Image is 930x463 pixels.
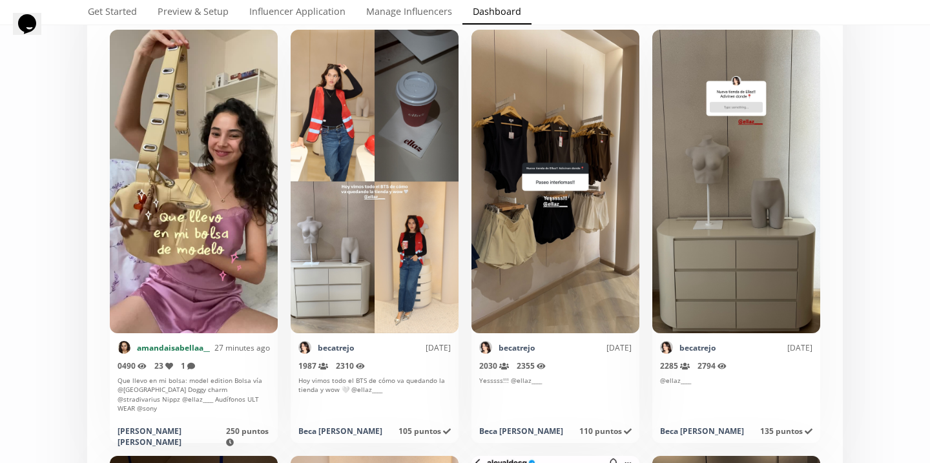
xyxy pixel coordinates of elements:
[660,360,690,371] span: 2285
[535,342,632,353] div: [DATE]
[760,426,812,437] span: 135 puntos
[660,341,673,354] img: 554830552_18533811061014348_861426476738013660_n.jpg
[697,360,727,371] span: 2794
[679,342,716,353] a: becatrejo
[479,426,563,437] div: Beca [PERSON_NAME]
[479,376,632,418] div: Yesssss!!! @ellaz____
[226,426,269,448] span: 250 puntos
[118,426,226,448] div: [PERSON_NAME] [PERSON_NAME]
[181,360,195,371] span: 1
[479,341,492,354] img: 554830552_18533811061014348_861426476738013660_n.jpg
[398,426,451,437] span: 105 puntos
[298,360,328,371] span: 1987
[137,342,210,353] a: amandaisabellaa__
[13,13,54,52] iframe: chat widget
[336,360,365,371] span: 2310
[298,376,451,418] div: Hoy vimos todo el BTS de cómo va quedando la tienda y wow 🤍 @ellaz____
[118,341,130,354] img: 524773776_18519378118026740_8174753117597218264_n.jpg
[298,341,311,354] img: 554830552_18533811061014348_861426476738013660_n.jpg
[716,342,812,353] div: [DATE]
[154,360,173,371] span: 23
[517,360,546,371] span: 2355
[660,376,812,418] div: @ellaz____
[210,342,270,353] div: 27 minutes ago
[579,426,632,437] span: 110 puntos
[118,360,270,372] div: 0
[118,376,270,418] div: Que llevo en mi bolsa: model edition Bolsa vía @[GEOGRAPHIC_DATA] Doggy charm @stradivarius Nippz...
[354,342,451,353] div: [DATE]
[298,426,382,437] div: Beca [PERSON_NAME]
[660,426,744,437] div: Beca [PERSON_NAME]
[499,342,535,353] a: becatrejo
[122,360,147,371] span: 490
[318,342,354,353] a: becatrejo
[479,360,509,371] span: 2030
